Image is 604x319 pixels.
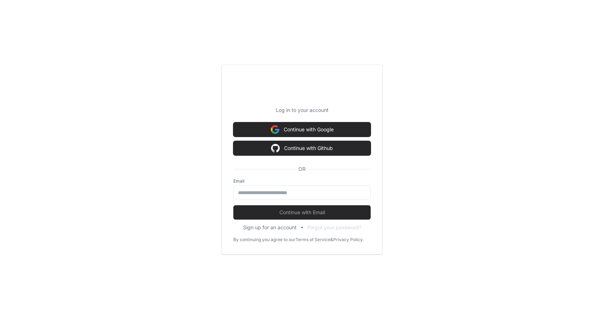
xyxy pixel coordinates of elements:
span: OR [296,165,308,173]
div: & [330,237,333,243]
img: Sign in with google [271,141,280,155]
button: Continue with Google [233,122,371,137]
button: Forgot your password? [307,224,361,231]
img: Sign in with google [271,122,279,137]
button: Continue with Email [233,205,371,220]
a: Privacy Policy. [333,237,363,243]
a: Terms of Service [296,237,330,243]
button: Sign up for an account [243,224,297,231]
div: By continuing you agree to our [233,237,296,243]
label: Email [233,178,371,184]
span: Continue with Email [233,209,371,216]
p: Log in to your account [233,107,371,114]
button: Continue with Github [233,141,371,155]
